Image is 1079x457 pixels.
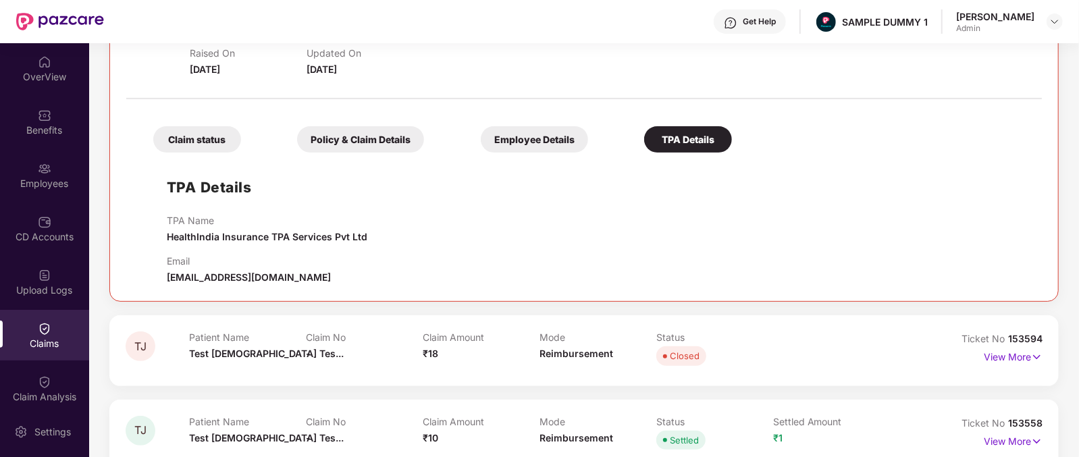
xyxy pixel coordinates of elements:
[307,47,423,59] p: Updated On
[134,425,147,436] span: TJ
[16,13,104,30] img: New Pazcare Logo
[38,269,51,282] img: svg+xml;base64,PHN2ZyBpZD0iVXBsb2FkX0xvZ3MiIGRhdGEtbmFtZT0iVXBsb2FkIExvZ3MiIHhtbG5zPSJodHRwOi8vd3...
[14,425,28,439] img: svg+xml;base64,PHN2ZyBpZD0iU2V0dGluZy0yMHgyMCIgeG1sbnM9Imh0dHA6Ly93d3cudzMub3JnLzIwMDAvc3ZnIiB3aW...
[153,126,241,153] div: Claim status
[423,331,539,343] p: Claim Amount
[167,255,331,267] p: Email
[481,126,588,153] div: Employee Details
[842,16,928,28] div: SAMPLE DUMMY 1
[306,348,311,359] span: -
[539,416,656,427] p: Mode
[38,109,51,122] img: svg+xml;base64,PHN2ZyBpZD0iQmVuZWZpdHMiIHhtbG5zPSJodHRwOi8vd3d3LnczLm9yZy8yMDAwL3N2ZyIgd2lkdGg9Ij...
[1008,333,1043,344] span: 153594
[38,162,51,176] img: svg+xml;base64,PHN2ZyBpZD0iRW1wbG95ZWVzIiB4bWxucz0iaHR0cDovL3d3dy53My5vcmcvMjAwMC9zdmciIHdpZHRoPS...
[30,425,75,439] div: Settings
[189,331,306,343] p: Patient Name
[984,431,1043,449] p: View More
[962,333,1008,344] span: Ticket No
[189,416,306,427] p: Patient Name
[167,215,367,226] p: TPA Name
[167,176,252,198] h1: TPA Details
[306,432,311,443] span: -
[38,215,51,229] img: svg+xml;base64,PHN2ZyBpZD0iQ0RfQWNjb3VudHMiIGRhdGEtbmFtZT0iQ0QgQWNjb3VudHMiIHhtbG5zPSJodHRwOi8vd3...
[167,231,367,242] span: HealthIndia Insurance TPA Services Pvt Ltd
[1008,417,1043,429] span: 153558
[306,416,423,427] p: Claim No
[38,375,51,389] img: svg+xml;base64,PHN2ZyBpZD0iQ2xhaW0iIHhtbG5zPSJodHRwOi8vd3d3LnczLm9yZy8yMDAwL3N2ZyIgd2lkdGg9IjIwIi...
[539,432,613,443] span: Reimbursement
[962,417,1008,429] span: Ticket No
[189,432,344,443] span: Test [DEMOGRAPHIC_DATA] Tes...
[167,271,331,283] span: [EMAIL_ADDRESS][DOMAIN_NAME]
[190,63,220,75] span: [DATE]
[307,63,337,75] span: [DATE]
[816,12,836,32] img: Pazcare_Alternative_logo-01-01.png
[656,416,773,427] p: Status
[539,348,613,359] span: Reimbursement
[134,341,147,352] span: TJ
[423,416,539,427] p: Claim Amount
[670,349,700,362] div: Closed
[956,23,1034,34] div: Admin
[1049,16,1060,27] img: svg+xml;base64,PHN2ZyBpZD0iRHJvcGRvd24tMzJ4MzIiIHhtbG5zPSJodHRwOi8vd3d3LnczLm9yZy8yMDAwL3N2ZyIgd2...
[656,331,773,343] p: Status
[644,126,732,153] div: TPA Details
[956,10,1034,23] div: [PERSON_NAME]
[38,55,51,69] img: svg+xml;base64,PHN2ZyBpZD0iSG9tZSIgeG1sbnM9Imh0dHA6Ly93d3cudzMub3JnLzIwMDAvc3ZnIiB3aWR0aD0iMjAiIG...
[189,348,344,359] span: Test [DEMOGRAPHIC_DATA] Tes...
[190,47,307,59] p: Raised On
[1031,350,1043,365] img: svg+xml;base64,PHN2ZyB4bWxucz0iaHR0cDovL3d3dy53My5vcmcvMjAwMC9zdmciIHdpZHRoPSIxNyIgaGVpZ2h0PSIxNy...
[423,432,438,443] span: ₹10
[306,331,423,343] p: Claim No
[539,331,656,343] p: Mode
[743,16,776,27] div: Get Help
[423,348,438,359] span: ₹18
[773,432,783,443] span: ₹1
[1031,434,1043,449] img: svg+xml;base64,PHN2ZyB4bWxucz0iaHR0cDovL3d3dy53My5vcmcvMjAwMC9zdmciIHdpZHRoPSIxNyIgaGVpZ2h0PSIxNy...
[670,433,699,447] div: Settled
[297,126,424,153] div: Policy & Claim Details
[984,346,1043,365] p: View More
[773,416,890,427] p: Settled Amount
[724,16,737,30] img: svg+xml;base64,PHN2ZyBpZD0iSGVscC0zMngzMiIgeG1sbnM9Imh0dHA6Ly93d3cudzMub3JnLzIwMDAvc3ZnIiB3aWR0aD...
[38,322,51,335] img: svg+xml;base64,PHN2ZyBpZD0iQ2xhaW0iIHhtbG5zPSJodHRwOi8vd3d3LnczLm9yZy8yMDAwL3N2ZyIgd2lkdGg9IjIwIi...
